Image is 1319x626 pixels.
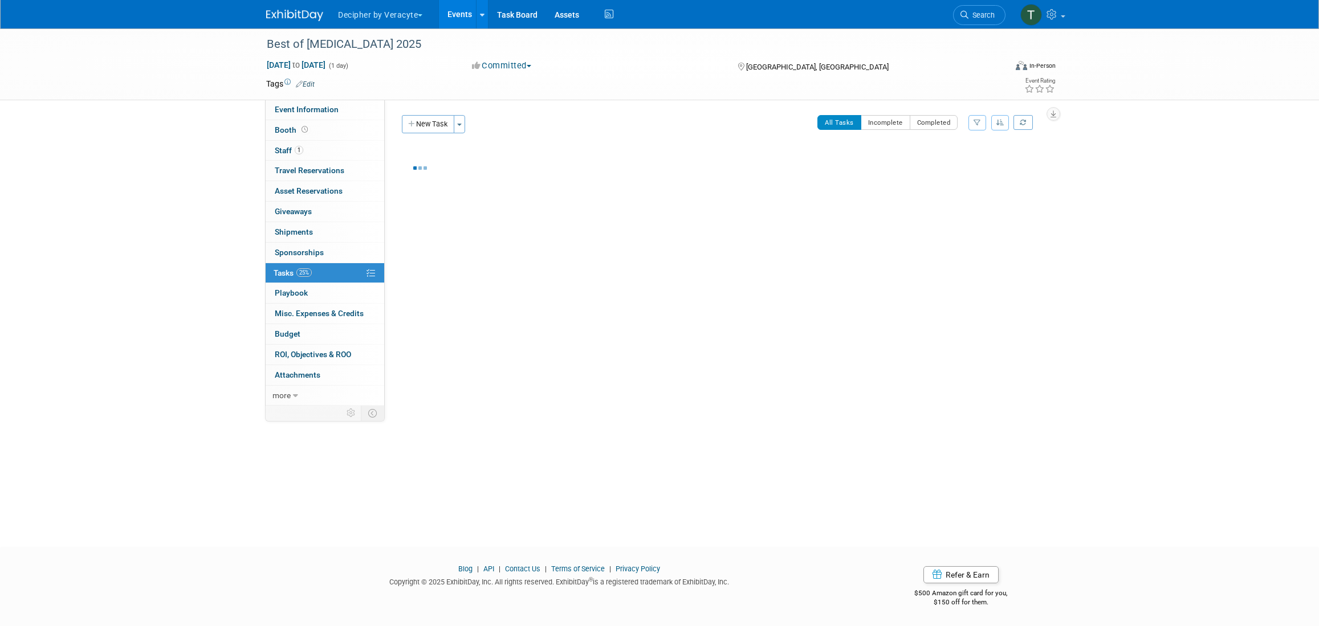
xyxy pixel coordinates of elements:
[1024,78,1055,84] div: Event Rating
[266,120,384,140] a: Booth
[266,263,384,283] a: Tasks25%
[468,60,536,72] button: Committed
[953,5,1005,25] a: Search
[589,576,593,583] sup: ®
[266,181,384,201] a: Asset Reservations
[341,406,361,420] td: Personalize Event Tab Strip
[275,186,343,195] span: Asset Reservations
[299,125,310,134] span: Booth not reserved yet
[869,581,1053,607] div: $500 Amazon gift card for you,
[505,564,540,573] a: Contact Us
[551,564,605,573] a: Terms of Service
[869,598,1053,607] div: $150 off for them.
[606,564,614,573] span: |
[266,345,384,365] a: ROI, Objectives & ROO
[275,207,312,216] span: Giveaways
[1013,115,1033,130] a: Refresh
[413,166,427,170] img: loading...
[266,202,384,222] a: Giveaways
[275,227,313,236] span: Shipments
[1016,61,1027,70] img: Format-Inperson.png
[275,370,320,379] span: Attachments
[275,329,300,338] span: Budget
[266,100,384,120] a: Event Information
[275,350,351,359] span: ROI, Objectives & ROO
[266,283,384,303] a: Playbook
[266,243,384,263] a: Sponsorships
[746,63,889,71] span: [GEOGRAPHIC_DATA], [GEOGRAPHIC_DATA]
[923,566,999,583] a: Refer & Earn
[266,141,384,161] a: Staff1
[861,115,910,130] button: Incomplete
[266,386,384,406] a: more
[295,146,303,154] span: 1
[910,115,958,130] button: Completed
[266,222,384,242] a: Shipments
[275,248,324,257] span: Sponsorships
[266,304,384,324] a: Misc. Expenses & Credits
[968,11,995,19] span: Search
[542,564,549,573] span: |
[266,78,315,89] td: Tags
[266,60,326,70] span: [DATE] [DATE]
[296,80,315,88] a: Edit
[275,125,310,134] span: Booth
[402,115,454,133] button: New Task
[496,564,503,573] span: |
[291,60,302,69] span: to
[266,574,852,587] div: Copyright © 2025 ExhibitDay, Inc. All rights reserved. ExhibitDay is a registered trademark of Ex...
[296,268,312,277] span: 25%
[458,564,473,573] a: Blog
[266,365,384,385] a: Attachments
[266,10,323,21] img: ExhibitDay
[275,146,303,155] span: Staff
[275,166,344,175] span: Travel Reservations
[275,105,339,114] span: Event Information
[361,406,385,420] td: Toggle Event Tabs
[938,59,1056,76] div: Event Format
[272,391,291,400] span: more
[483,564,494,573] a: API
[263,34,988,55] div: Best of [MEDICAL_DATA] 2025
[616,564,660,573] a: Privacy Policy
[274,268,312,277] span: Tasks
[474,564,482,573] span: |
[266,324,384,344] a: Budget
[328,62,348,69] span: (1 day)
[817,115,861,130] button: All Tasks
[1020,4,1042,26] img: Tony Alvarado
[266,161,384,181] a: Travel Reservations
[1029,62,1056,70] div: In-Person
[275,309,364,318] span: Misc. Expenses & Credits
[275,288,308,297] span: Playbook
